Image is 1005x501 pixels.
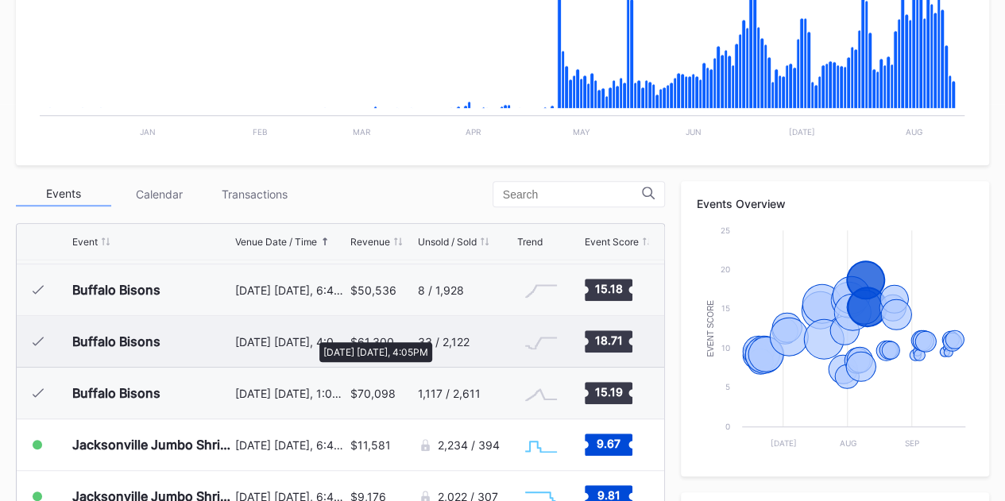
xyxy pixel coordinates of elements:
[721,303,730,313] text: 15
[350,387,396,400] div: $70,098
[235,283,346,297] div: [DATE] [DATE], 6:45PM
[594,282,622,295] text: 15.18
[697,222,973,461] svg: Chart title
[517,425,565,464] svg: Chart title
[573,127,590,137] text: May
[839,438,856,448] text: Aug
[517,236,543,248] div: Trend
[597,437,620,450] text: 9.67
[72,282,160,298] div: Buffalo Bisons
[72,333,160,349] div: Buffalo Bisons
[725,382,730,391] text: 5
[585,236,639,248] div: Event Score
[904,438,918,448] text: Sep
[72,385,160,401] div: Buffalo Bisons
[466,127,481,137] text: Apr
[517,373,565,413] svg: Chart title
[235,387,346,400] div: [DATE] [DATE], 1:05PM
[418,387,481,400] div: 1,117 / 2,611
[594,385,622,399] text: 15.19
[418,236,477,248] div: Unsold / Sold
[721,343,730,353] text: 10
[235,335,346,349] div: [DATE] [DATE], 4:05PM
[111,182,207,206] div: Calendar
[517,322,565,361] svg: Chart title
[16,182,111,206] div: Events
[706,299,715,356] text: Event Score
[906,127,922,137] text: Aug
[72,236,98,248] div: Event
[721,225,730,235] text: 25
[353,127,371,137] text: Mar
[350,438,391,452] div: $11,581
[517,270,565,310] svg: Chart title
[418,335,470,349] div: 33 / 2,122
[350,236,390,248] div: Revenue
[697,197,973,210] div: Events Overview
[789,127,815,137] text: [DATE]
[725,422,730,431] text: 0
[418,283,464,297] div: 8 / 1,928
[207,182,302,206] div: Transactions
[235,236,317,248] div: Venue Date / Time
[253,127,268,137] text: Feb
[770,438,796,448] text: [DATE]
[686,127,702,137] text: Jun
[72,437,231,453] div: Jacksonville Jumbo Shrimp
[721,264,730,274] text: 20
[350,283,396,297] div: $50,536
[235,438,346,452] div: [DATE] [DATE], 6:45PM
[438,438,500,452] div: 2,234 / 394
[140,127,156,137] text: Jan
[350,335,394,349] div: $61,300
[594,333,622,347] text: 18.71
[503,188,642,201] input: Search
